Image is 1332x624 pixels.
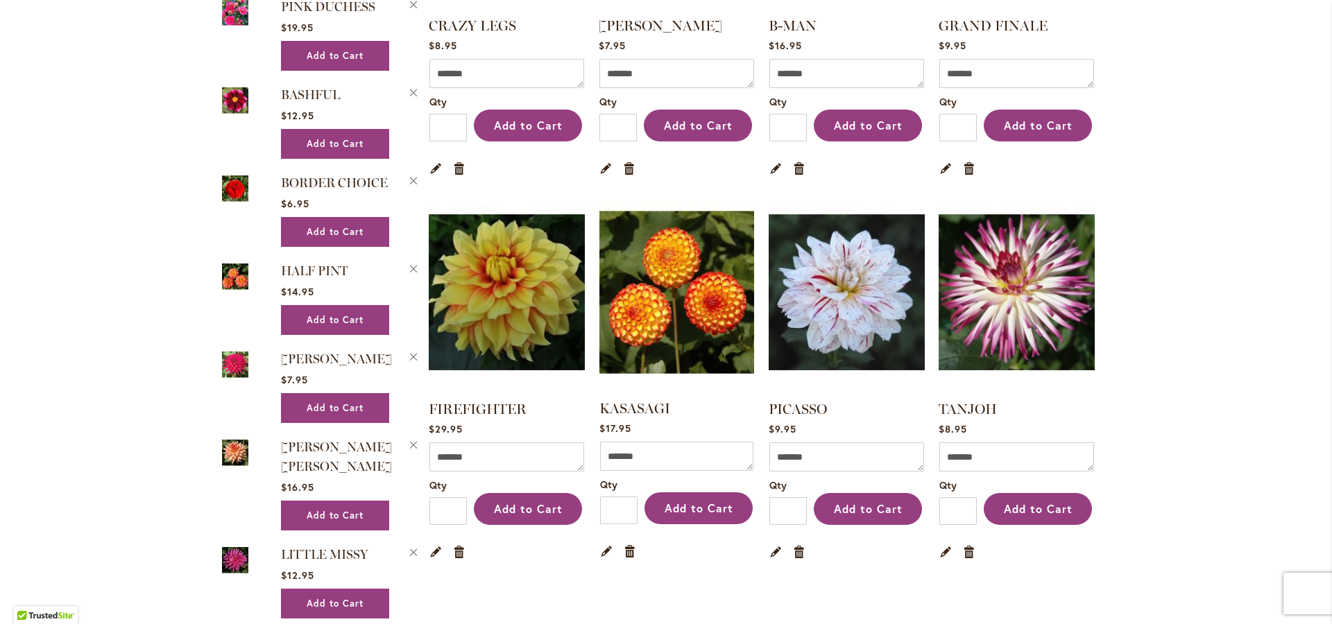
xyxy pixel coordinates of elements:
a: MATILDA HUSTON [222,349,248,383]
img: HALF PINT [222,261,248,292]
span: Add to Cart [664,118,733,132]
img: TANJOH [939,195,1095,390]
button: Add to Cart [281,589,389,618]
span: $9.95 [939,39,966,52]
span: $7.95 [599,39,626,52]
a: BASHFUL [222,85,248,119]
button: Add to Cart [281,217,389,247]
span: Qty [769,478,787,492]
a: KASASAGI [599,196,754,392]
button: Add to Cart [474,110,582,141]
span: Add to Cart [307,138,364,150]
span: $29.95 [429,422,463,435]
span: $17.95 [599,422,631,435]
a: BORDER CHOICE [281,175,388,191]
img: Mary Jo [222,437,248,468]
span: Add to Cart [307,510,364,521]
span: Qty [599,95,617,108]
a: Mary Jo [222,437,248,471]
a: KASASAGI [599,400,670,417]
button: Add to Cart [281,501,389,530]
a: [PERSON_NAME] [281,352,392,367]
button: Add to Cart [281,305,389,335]
a: [PERSON_NAME] [PERSON_NAME] [281,440,392,474]
span: Add to Cart [1004,118,1073,132]
span: $8.95 [429,39,457,52]
button: Add to Cart [281,41,389,71]
span: Add to Cart [494,118,563,132]
a: FIREFIGHTER [429,195,585,392]
img: PICASSO [769,195,925,390]
span: $14.95 [281,285,314,298]
span: $16.95 [769,39,802,52]
span: $8.95 [939,422,967,435]
span: Add to Cart [307,226,364,238]
img: BASHFUL [222,85,248,116]
span: Qty [769,95,787,108]
span: $12.95 [281,569,314,582]
button: Add to Cart [644,492,753,524]
span: $7.95 [281,373,308,386]
button: Add to Cart [984,110,1092,141]
span: Add to Cart [494,501,563,516]
button: Add to Cart [814,110,922,141]
img: FIREFIGHTER [429,195,585,390]
img: KASASAGI [596,191,758,394]
button: Add to Cart [474,493,582,525]
button: Add to Cart [281,393,389,423]
button: Add to Cart [644,110,752,141]
a: B-MAN [769,17,817,34]
span: Add to Cart [307,50,364,62]
span: $12.95 [281,109,314,122]
a: LITTLE MISSY [222,544,248,578]
span: Add to Cart [1004,501,1073,516]
span: $19.95 [281,21,314,34]
span: Add to Cart [834,118,903,132]
span: Add to Cart [307,314,364,326]
a: FIREFIGHTER [429,401,527,417]
button: Add to Cart [281,129,389,159]
a: GRAND FINALE [939,17,1048,34]
a: HALF PINT [281,263,348,279]
a: CRAZY LEGS [429,17,516,34]
span: Add to Cart [665,501,733,515]
a: PICASSO [769,401,827,417]
a: [PERSON_NAME] [599,17,722,34]
iframe: Launch Accessibility Center [10,575,49,614]
span: $9.95 [769,422,796,435]
span: Add to Cart [307,598,364,609]
a: BASHFUL [281,87,340,103]
span: $6.95 [281,197,309,210]
span: Add to Cart [834,501,903,516]
a: LITTLE MISSY [281,547,368,562]
img: MATILDA HUSTON [222,349,248,380]
span: Qty [429,478,447,492]
span: $16.95 [281,480,314,494]
button: Add to Cart [814,493,922,525]
span: Qty [939,478,957,492]
a: HALF PINT [222,261,248,295]
img: LITTLE MISSY [222,544,248,575]
span: Qty [600,478,617,491]
span: Qty [429,95,447,108]
a: BORDER CHOICE [222,173,248,207]
a: PICASSO [769,195,925,392]
span: Qty [939,95,957,108]
a: TANJOH [939,401,997,417]
a: TANJOH [939,195,1095,392]
img: BORDER CHOICE [222,173,248,204]
button: Add to Cart [984,493,1092,525]
span: Add to Cart [307,402,364,414]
